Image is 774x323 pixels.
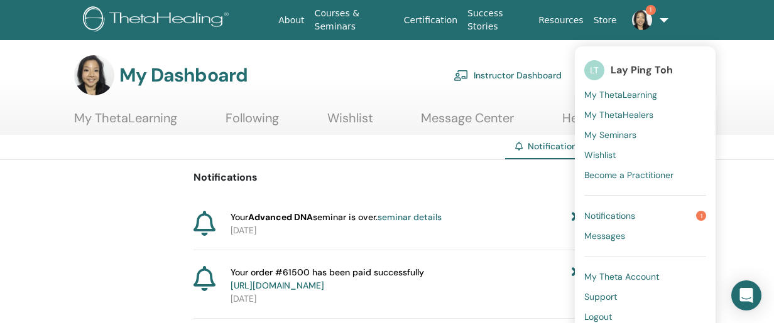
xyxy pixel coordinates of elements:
img: chalkboard-teacher.svg [454,70,469,81]
h3: My Dashboard [119,64,248,87]
a: Support [584,287,706,307]
span: Notifications [528,140,581,152]
div: Open Intercom Messenger [731,280,761,310]
span: My Seminars [584,129,636,140]
a: Instructor Dashboard [454,61,562,89]
span: Lay Ping Toh [611,63,673,77]
a: Wishlist [584,145,706,165]
span: My ThetaHealers [584,109,653,120]
span: Become a Practitioner [584,169,673,181]
a: My Theta Account [584,267,706,287]
a: Become a Practitioner [584,165,706,185]
a: Resources [533,9,589,32]
span: Support [584,291,617,302]
a: My Seminars [584,125,706,145]
span: My ThetaLearning [584,89,657,100]
a: Store [589,9,622,32]
span: Messages [584,230,625,241]
a: Courses & Seminars [310,2,399,38]
a: Following [226,110,279,135]
span: Your order #61500 has been paid successfully [231,266,424,292]
a: Help & Resources [562,110,663,135]
span: Logout [584,311,612,322]
span: Notifications [584,210,635,221]
a: About [273,9,309,32]
p: [DATE] [231,224,580,237]
a: seminar details [378,211,442,223]
a: Wishlist [327,110,373,135]
strong: Advanced DNA [248,211,313,223]
img: default.jpg [74,55,114,95]
span: My Theta Account [584,271,659,282]
a: Messages [584,226,706,246]
a: Success Stories [462,2,533,38]
a: LTLay Ping Toh [584,56,706,85]
span: Wishlist [584,149,616,161]
span: 1 [696,211,706,221]
p: Notifications [193,170,580,185]
span: Your seminar is over. [231,211,442,224]
a: Certification [399,9,462,32]
a: Notifications1 [584,206,706,226]
span: 1 [646,5,656,15]
a: My ThetaLearning [584,85,706,105]
a: My ThetaLearning [74,110,177,135]
img: logo.png [83,6,233,34]
img: default.jpg [632,10,652,30]
a: [URL][DOMAIN_NAME] [231,280,324,291]
a: My ThetaHealers [584,105,706,125]
a: Message Center [421,110,514,135]
p: [DATE] [231,292,580,305]
span: LT [584,60,604,80]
